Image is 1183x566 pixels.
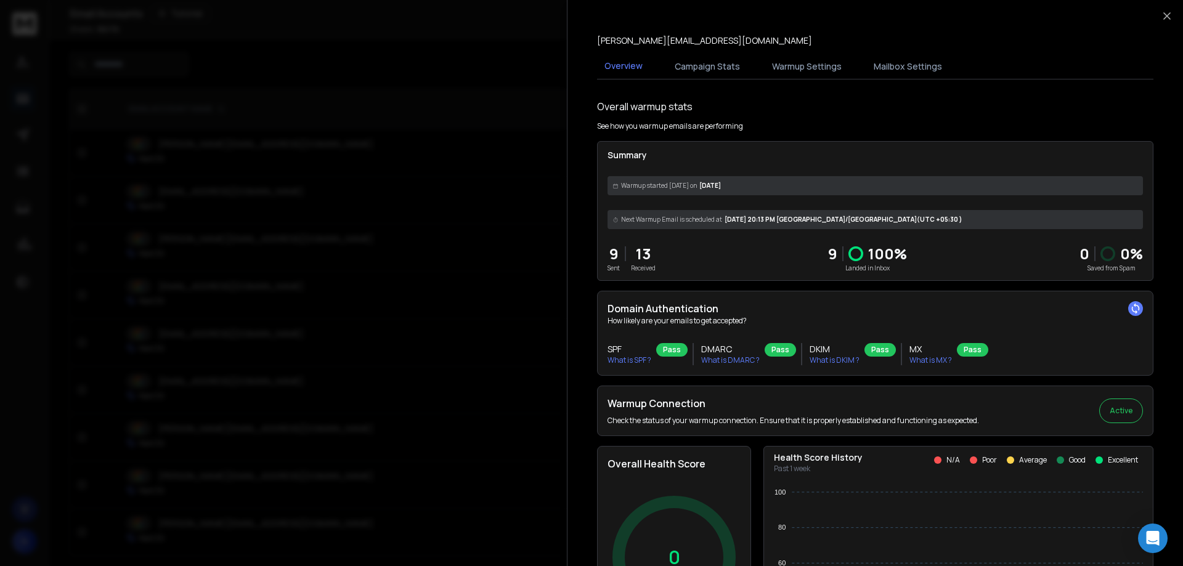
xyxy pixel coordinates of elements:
[1120,244,1143,264] p: 0 %
[909,343,952,355] h3: MX
[909,355,952,365] p: What is MX ?
[608,396,979,411] h2: Warmup Connection
[701,343,760,355] h3: DMARC
[608,301,1143,316] h2: Domain Authentication
[1138,524,1168,553] div: Open Intercom Messenger
[810,343,860,355] h3: DKIM
[982,455,997,465] p: Poor
[608,456,741,471] h2: Overall Health Score
[1069,455,1086,465] p: Good
[765,343,796,357] div: Pass
[778,524,786,531] tspan: 80
[774,451,863,464] p: Health Score History
[631,264,656,273] p: Received
[774,488,786,496] tspan: 100
[608,176,1143,195] div: [DATE]
[597,34,812,47] p: [PERSON_NAME][EMAIL_ADDRESS][DOMAIN_NAME]
[810,355,860,365] p: What is DKIM ?
[1019,455,1047,465] p: Average
[608,149,1143,161] p: Summary
[765,53,849,80] button: Warmup Settings
[621,215,722,224] span: Next Warmup Email is scheduled at
[701,355,760,365] p: What is DMARC ?
[667,53,747,80] button: Campaign Stats
[597,121,743,131] p: See how you warmup emails are performing
[1108,455,1138,465] p: Excellent
[866,53,949,80] button: Mailbox Settings
[828,244,837,264] p: 9
[957,343,988,357] div: Pass
[1079,243,1089,264] strong: 0
[1079,264,1143,273] p: Saved from Spam
[608,210,1143,229] div: [DATE] 20:13 PM [GEOGRAPHIC_DATA]/[GEOGRAPHIC_DATA] (UTC +05:30 )
[597,99,693,114] h1: Overall warmup stats
[621,181,697,190] span: Warmup started [DATE] on
[608,343,651,355] h3: SPF
[864,343,896,357] div: Pass
[597,52,650,81] button: Overview
[608,316,1143,326] p: How likely are your emails to get accepted?
[608,355,651,365] p: What is SPF ?
[631,244,656,264] p: 13
[868,244,907,264] p: 100 %
[1099,398,1143,423] button: Active
[828,264,907,273] p: Landed in Inbox
[608,264,620,273] p: Sent
[774,464,863,474] p: Past 1 week
[608,244,620,264] p: 9
[656,343,688,357] div: Pass
[608,416,979,426] p: Check the status of your warmup connection. Ensure that it is properly established and functionin...
[946,455,960,465] p: N/A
